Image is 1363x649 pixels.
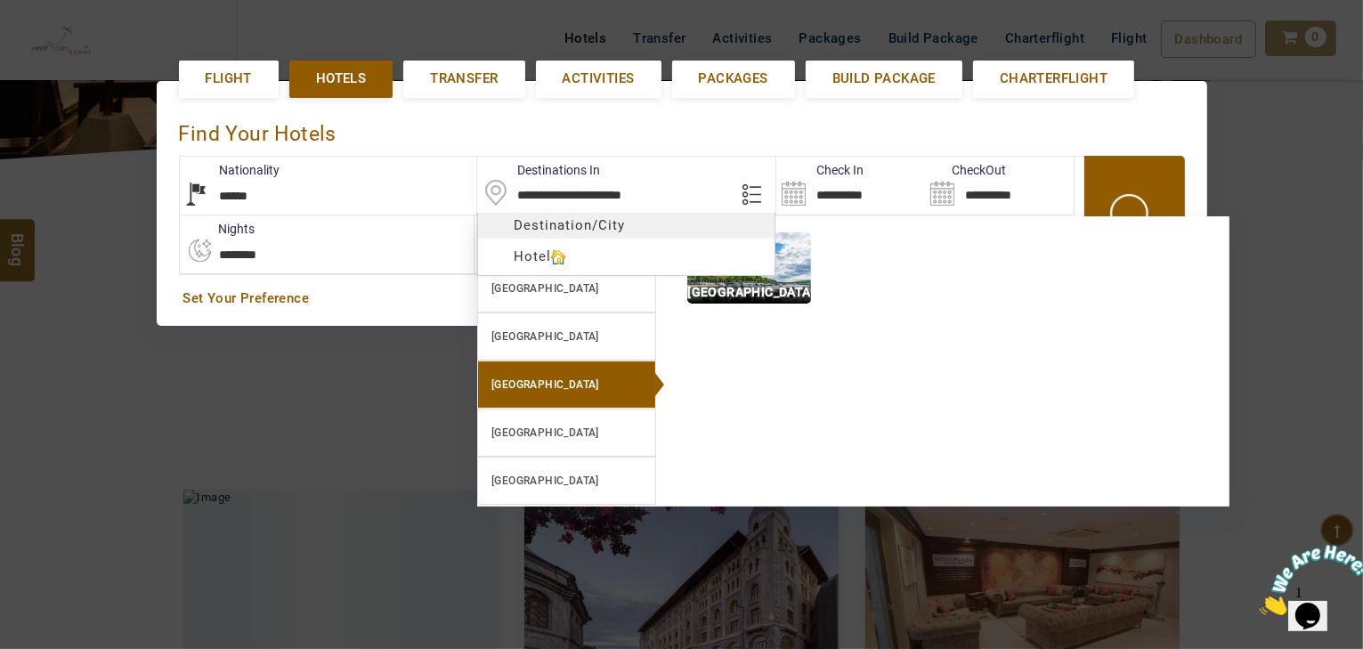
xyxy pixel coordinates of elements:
[477,361,656,409] a: [GEOGRAPHIC_DATA]
[179,103,1185,156] div: Find Your Hotels
[672,61,795,97] a: Packages
[475,220,554,238] label: Rooms
[491,330,599,343] b: [GEOGRAPHIC_DATA]
[1000,69,1107,88] span: Charterflight
[491,475,599,487] b: [GEOGRAPHIC_DATA]
[1253,538,1363,622] iframe: chat widget
[491,282,599,295] b: [GEOGRAPHIC_DATA]
[316,69,366,88] span: Hotels
[179,220,256,238] label: nights
[183,289,1180,308] a: Set Your Preference
[179,61,279,97] a: Flight
[563,69,635,88] span: Activities
[776,161,864,179] label: Check In
[491,426,599,439] b: [GEOGRAPHIC_DATA]
[477,312,656,361] a: [GEOGRAPHIC_DATA]
[699,69,768,88] span: Packages
[776,157,925,215] input: Search
[478,244,775,270] div: Hotel
[536,61,661,97] a: Activities
[7,7,118,77] img: Chat attention grabber
[477,264,656,312] a: [GEOGRAPHIC_DATA]
[477,457,656,505] a: [GEOGRAPHIC_DATA]
[832,69,936,88] span: Build Package
[430,69,498,88] span: Transfer
[180,161,280,179] label: Nationality
[925,161,1006,179] label: CheckOut
[403,61,524,97] a: Transfer
[551,250,565,264] img: hotelicon.PNG
[289,61,393,97] a: Hotels
[478,213,775,239] div: Destination/City
[477,161,600,179] label: Destinations In
[806,61,962,97] a: Build Package
[491,378,599,391] b: [GEOGRAPHIC_DATA]
[206,69,252,88] span: Flight
[7,7,14,22] span: 1
[925,157,1074,215] input: Search
[973,61,1134,97] a: Charterflight
[477,409,656,457] a: [GEOGRAPHIC_DATA]
[687,282,811,303] p: [GEOGRAPHIC_DATA]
